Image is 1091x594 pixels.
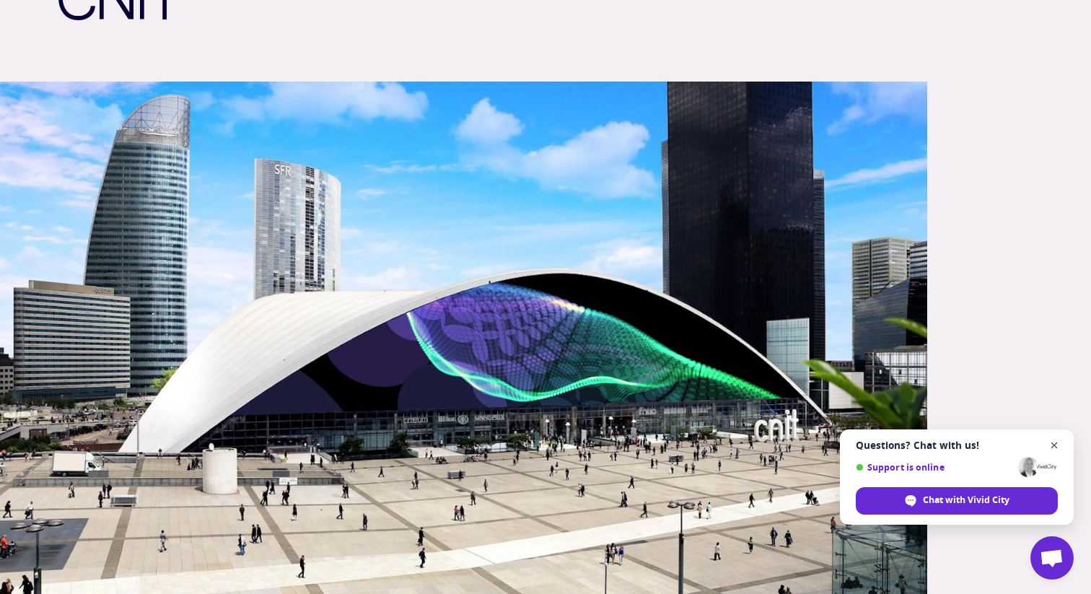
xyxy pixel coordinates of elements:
[923,494,1009,507] span: Chat with Vivid City
[856,440,1058,451] span: Questions? Chat with us!
[856,462,1013,473] span: Support is online
[1030,536,1074,580] div: Open chat
[1046,437,1064,455] span: Close chat
[856,487,1058,515] div: Chat with Vivid City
